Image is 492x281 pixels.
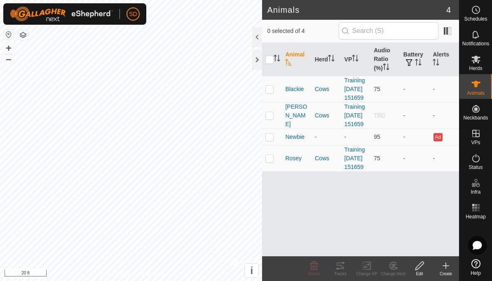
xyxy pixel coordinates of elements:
[4,43,14,53] button: +
[245,264,258,277] button: i
[400,102,430,129] td: -
[98,270,129,278] a: Privacy Policy
[285,85,304,94] span: Blackie
[406,271,433,277] div: Edit
[10,7,113,21] img: Gallagher Logo
[433,133,443,141] button: Ad
[274,56,280,63] p-sorticon: Activate to sort
[446,4,451,16] span: 4
[4,30,14,40] button: Reset Map
[429,102,459,129] td: -
[328,56,335,63] p-sorticon: Activate to sort
[327,271,354,277] div: Tracks
[352,56,358,63] p-sorticon: Activate to sort
[374,112,385,119] span: TBD
[463,115,488,120] span: Neckbands
[267,5,446,15] h2: Animals
[462,41,489,46] span: Notifications
[471,140,480,145] span: VPs
[374,86,380,92] span: 75
[285,154,302,163] span: Rosey
[315,133,338,141] div: -
[400,76,430,102] td: -
[471,271,481,276] span: Help
[341,43,371,76] th: VP
[344,77,365,101] a: Training [DATE] 151659
[429,145,459,171] td: -
[471,190,480,194] span: Infra
[312,43,341,76] th: Herd
[344,103,365,127] a: Training [DATE] 151659
[429,43,459,76] th: Alerts
[383,65,389,71] p-sorticon: Activate to sort
[466,214,486,219] span: Heatmap
[339,22,438,40] input: Search (S)
[344,133,347,140] app-display-virtual-paddock-transition: -
[315,85,338,94] div: Cows
[459,256,492,279] a: Help
[374,133,380,140] span: 95
[370,43,400,76] th: Audio Ratio (%)
[415,60,422,67] p-sorticon: Activate to sort
[429,76,459,102] td: -
[267,27,338,35] span: 0 selected of 4
[285,60,292,67] p-sorticon: Activate to sort
[282,43,312,76] th: Animal
[129,10,137,19] span: SD
[469,165,483,170] span: Status
[4,54,14,64] button: –
[139,270,164,278] a: Contact Us
[400,129,430,145] td: -
[380,271,406,277] div: Change Herd
[18,30,28,40] button: Map Layers
[285,103,308,129] span: [PERSON_NAME]
[251,265,253,276] span: i
[400,43,430,76] th: Battery
[315,111,338,120] div: Cows
[433,271,459,277] div: Create
[285,133,305,141] span: Newbie
[469,66,482,71] span: Herds
[433,60,439,67] p-sorticon: Activate to sort
[354,271,380,277] div: Change VP
[374,155,380,162] span: 75
[344,146,365,170] a: Training [DATE] 151659
[464,16,487,21] span: Schedules
[400,145,430,171] td: -
[308,272,320,276] span: Delete
[467,91,485,96] span: Animals
[315,154,338,163] div: Cows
